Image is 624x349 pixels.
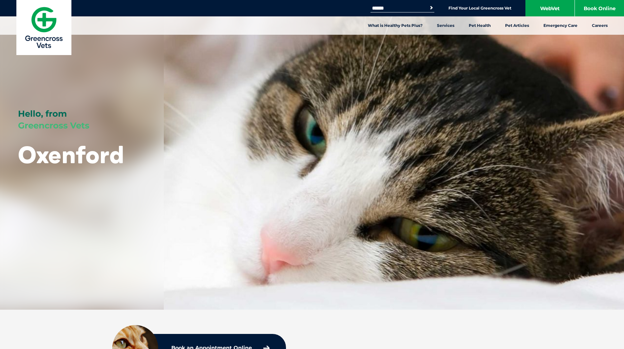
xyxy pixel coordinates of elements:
[498,16,536,35] a: Pet Articles
[18,120,89,131] span: Greencross Vets
[361,16,430,35] a: What is Healthy Pets Plus?
[448,6,511,11] a: Find Your Local Greencross Vet
[462,16,498,35] a: Pet Health
[585,16,615,35] a: Careers
[18,142,124,167] h1: Oxenford
[428,5,435,11] button: Search
[536,16,585,35] a: Emergency Care
[18,108,67,119] span: Hello, from
[430,16,462,35] a: Services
